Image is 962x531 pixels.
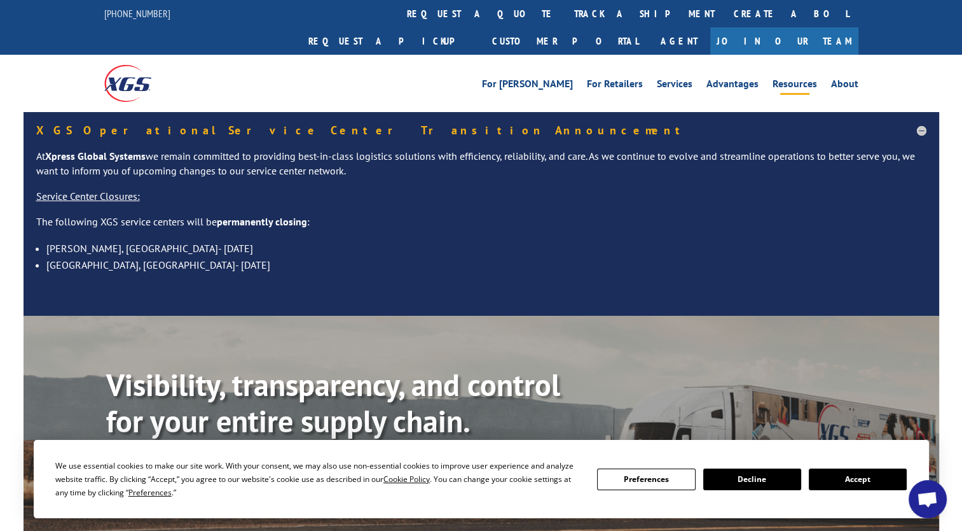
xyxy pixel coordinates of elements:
[597,469,695,490] button: Preferences
[34,440,929,518] div: Cookie Consent Prompt
[104,7,170,20] a: [PHONE_NUMBER]
[106,365,560,441] b: Visibility, transparency, and control for your entire supply chain.
[657,79,692,93] a: Services
[809,469,907,490] button: Accept
[46,257,926,273] li: [GEOGRAPHIC_DATA], [GEOGRAPHIC_DATA]- [DATE]
[36,149,926,190] p: At we remain committed to providing best-in-class logistics solutions with efficiency, reliabilit...
[46,240,926,257] li: [PERSON_NAME], [GEOGRAPHIC_DATA]- [DATE]
[383,474,430,485] span: Cookie Policy
[587,79,643,93] a: For Retailers
[128,487,172,498] span: Preferences
[648,27,710,55] a: Agent
[45,150,146,162] strong: Xpress Global Systems
[831,79,858,93] a: About
[482,79,573,93] a: For [PERSON_NAME]
[55,459,582,499] div: We use essential cookies to make our site work. With your consent, we may also use non-essential ...
[36,215,926,240] p: The following XGS service centers will be :
[706,79,759,93] a: Advantages
[909,480,947,518] a: Open chat
[483,27,648,55] a: Customer Portal
[217,215,307,228] strong: permanently closing
[710,27,858,55] a: Join Our Team
[703,469,801,490] button: Decline
[36,125,926,136] h5: XGS Operational Service Center Transition Announcement
[773,79,817,93] a: Resources
[36,190,140,202] u: Service Center Closures:
[299,27,483,55] a: Request a pickup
